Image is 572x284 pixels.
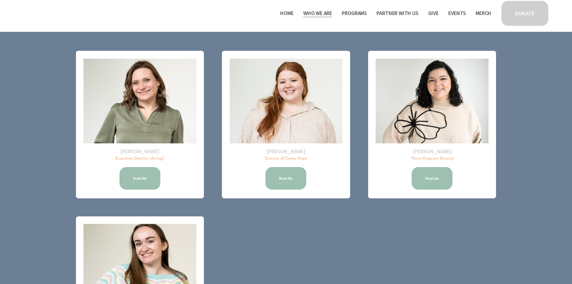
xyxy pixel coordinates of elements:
[342,8,367,18] a: folder dropdown
[83,156,196,162] p: Executive Director (Acting)
[83,148,196,155] h2: [PERSON_NAME]
[265,166,307,191] a: Read Bio
[303,9,332,18] span: Who We Are
[428,8,438,18] a: Give
[377,8,418,18] a: folder dropdown
[303,8,332,18] a: folder dropdown
[230,156,342,162] p: Director of Camp Hope
[342,9,367,18] span: Programs
[280,8,293,18] a: Home
[230,148,342,155] h2: [PERSON_NAME]
[476,8,491,18] a: Merch
[376,156,488,162] p: Thrive Program Director
[376,148,488,155] h2: [PERSON_NAME]
[411,166,453,191] a: Read bio
[448,8,466,18] a: Events
[377,9,418,18] span: Partner With Us
[119,166,161,191] a: Read Bio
